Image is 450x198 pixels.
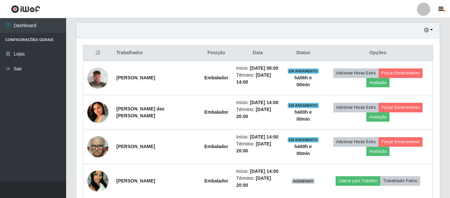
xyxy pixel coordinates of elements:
[236,106,279,120] li: Término:
[204,75,228,80] strong: Embalador
[288,137,319,142] span: EM ANDAMENTO
[250,169,278,174] time: [DATE] 14:00
[250,100,278,105] time: [DATE] 14:00
[200,45,232,61] th: Posição
[204,144,228,149] strong: Embalador
[204,109,228,115] strong: Embalador
[295,144,312,156] strong: há 00 h e 00 min
[236,65,279,72] li: Início:
[236,140,279,154] li: Término:
[379,68,423,78] button: Forçar Encerramento
[116,178,155,183] strong: [PERSON_NAME]
[236,72,279,86] li: Término:
[236,99,279,106] li: Início:
[204,178,228,183] strong: Embalador
[333,137,379,146] button: Adicionar Horas Extra
[236,168,279,175] li: Início:
[87,92,108,133] img: 1672880944007.jpeg
[295,75,312,87] strong: há 06 h e 00 min
[292,178,315,184] span: AGENDADO
[379,137,423,146] button: Forçar Encerramento
[379,103,423,112] button: Forçar Encerramento
[87,133,108,161] img: 1721517353496.jpeg
[333,68,379,78] button: Adicionar Horas Extra
[11,5,40,13] img: CoreUI Logo
[333,103,379,112] button: Adicionar Horas Extra
[380,176,420,185] button: Trabalhador Faltou
[112,45,200,61] th: Trabalhador
[288,68,319,74] span: EM ANDAMENTO
[323,45,433,61] th: Opções
[250,65,278,71] time: [DATE] 08:00
[250,134,278,139] time: [DATE] 14:00
[366,78,390,87] button: Avaliação
[232,45,283,61] th: Data
[336,176,380,185] button: Liberar para Trabalho
[288,103,319,108] span: EM ANDAMENTO
[366,112,390,122] button: Avaliação
[116,75,155,80] strong: [PERSON_NAME]
[366,147,390,156] button: Avaliação
[116,106,164,118] strong: [PERSON_NAME] das [PERSON_NAME]
[295,109,312,122] strong: há 00 h e 00 min
[116,144,155,149] strong: [PERSON_NAME]
[236,134,279,140] li: Início:
[283,45,323,61] th: Status
[236,175,279,189] li: Término:
[87,64,108,92] img: 1709375112510.jpeg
